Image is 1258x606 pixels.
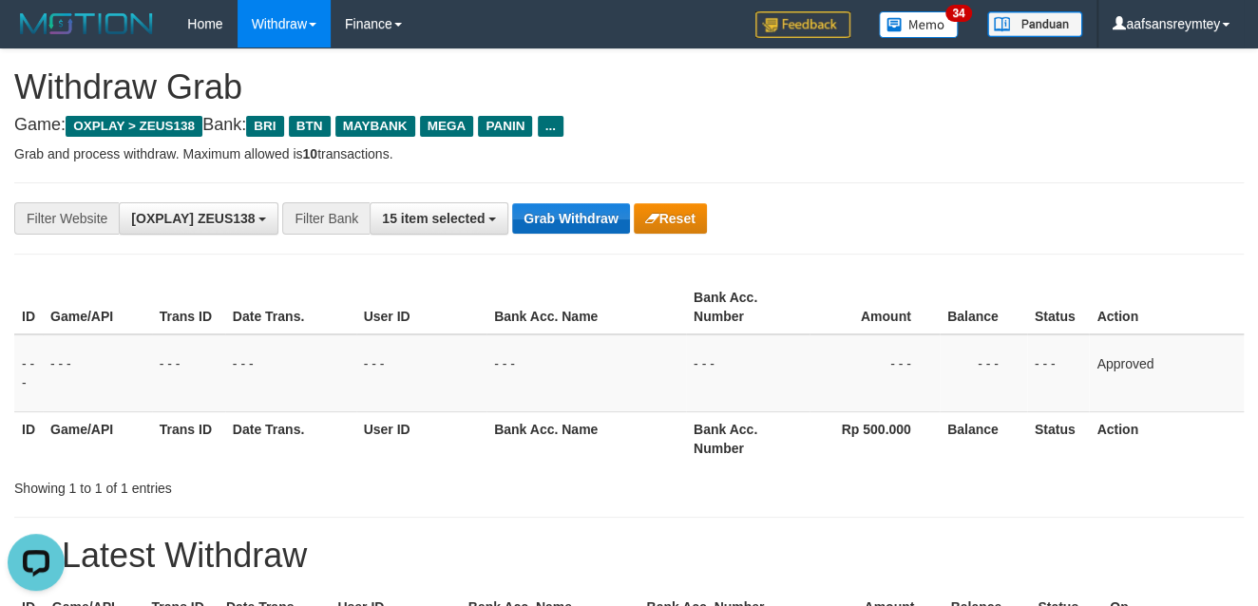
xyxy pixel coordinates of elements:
[246,116,283,137] span: BRI
[282,202,370,235] div: Filter Bank
[486,280,686,334] th: Bank Acc. Name
[810,280,939,334] th: Amount
[940,334,1027,412] td: - - -
[14,334,43,412] td: - - -
[152,334,225,412] td: - - -
[686,280,810,334] th: Bank Acc. Number
[686,334,810,412] td: - - -
[43,334,152,412] td: - - -
[382,211,485,226] span: 15 item selected
[131,211,255,226] span: [OXPLAY] ZEUS138
[289,116,331,137] span: BTN
[512,203,629,234] button: Grab Withdraw
[119,202,278,235] button: [OXPLAY] ZEUS138
[302,146,317,161] strong: 10
[940,411,1027,465] th: Balance
[225,334,356,412] td: - - -
[152,280,225,334] th: Trans ID
[14,471,510,498] div: Showing 1 to 1 of 1 entries
[810,334,939,412] td: - - -
[755,11,850,38] img: Feedback.jpg
[1089,280,1244,334] th: Action
[879,11,959,38] img: Button%20Memo.svg
[14,68,1244,106] h1: Withdraw Grab
[1027,411,1090,465] th: Status
[1089,334,1244,412] td: Approved
[987,11,1082,37] img: panduan.png
[634,203,707,234] button: Reset
[43,280,152,334] th: Game/API
[1027,280,1090,334] th: Status
[486,334,686,412] td: - - -
[356,411,486,465] th: User ID
[8,8,65,65] button: Open LiveChat chat widget
[225,280,356,334] th: Date Trans.
[1089,411,1244,465] th: Action
[14,202,119,235] div: Filter Website
[14,537,1244,575] h1: 15 Latest Withdraw
[478,116,532,137] span: PANIN
[486,411,686,465] th: Bank Acc. Name
[1027,334,1090,412] td: - - -
[14,411,43,465] th: ID
[14,144,1244,163] p: Grab and process withdraw. Maximum allowed is transactions.
[538,116,563,137] span: ...
[66,116,202,137] span: OXPLAY > ZEUS138
[940,280,1027,334] th: Balance
[356,334,486,412] td: - - -
[810,411,939,465] th: Rp 500.000
[152,411,225,465] th: Trans ID
[225,411,356,465] th: Date Trans.
[356,280,486,334] th: User ID
[420,116,474,137] span: MEGA
[686,411,810,465] th: Bank Acc. Number
[370,202,508,235] button: 15 item selected
[335,116,415,137] span: MAYBANK
[14,9,159,38] img: MOTION_logo.png
[14,116,1244,135] h4: Game: Bank:
[43,411,152,465] th: Game/API
[945,5,971,22] span: 34
[14,280,43,334] th: ID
